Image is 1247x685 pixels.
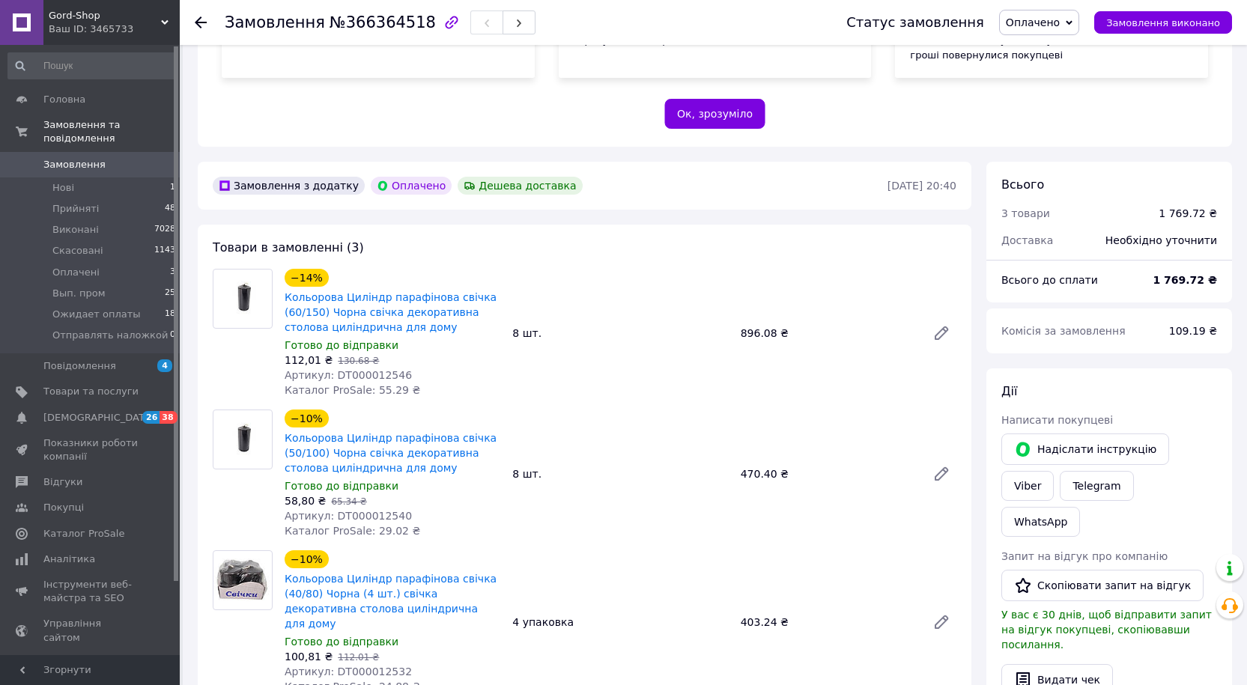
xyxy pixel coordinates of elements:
[43,436,139,463] span: Показники роботи компанії
[154,223,175,237] span: 7028
[330,13,436,31] span: №366364518
[52,308,141,321] span: Ожидает оплаты
[195,15,207,30] div: Повернутися назад
[52,266,100,279] span: Оплачені
[735,463,920,484] div: 470.40 ₴
[213,177,365,195] div: Замовлення з додатку
[1001,570,1204,601] button: Скопіювати запит на відгук
[285,636,398,648] span: Готово до відправки
[160,411,177,424] span: 38
[52,181,74,195] span: Нові
[154,244,175,258] span: 1143
[285,550,329,568] div: −10%
[1106,17,1220,28] span: Замовлення виконано
[285,339,398,351] span: Готово до відправки
[52,244,103,258] span: Скасовані
[285,573,497,630] a: Кольорова Циліндр парафінова свічка (40/80) Чорна (4 шт.) свічка декоративна столова циліндрична ...
[213,276,272,320] img: Кольорова Циліндр парафінова свічка (60/150) Чорна свічка декоративна столова циліндрична для дому
[165,308,175,321] span: 18
[49,22,180,36] div: Ваш ID: 3465733
[213,558,272,603] img: Кольорова Циліндр парафінова свічка (40/80) Чорна (4 шт.) свічка декоративна столова циліндрична ...
[43,359,116,373] span: Повідомлення
[165,202,175,216] span: 48
[285,432,497,474] a: Кольорова Циліндр парафінова свічка (50/100) Чорна свічка декоративна столова циліндрична для дому
[1096,224,1226,257] div: Необхідно уточнити
[7,52,177,79] input: Пошук
[43,93,85,106] span: Головна
[285,480,398,492] span: Готово до відправки
[1001,207,1050,219] span: 3 товари
[506,612,734,633] div: 4 упаковка
[506,323,734,344] div: 8 шт.
[52,202,99,216] span: Прийняті
[285,525,420,537] span: Каталог ProSale: 29.02 ₴
[170,266,175,279] span: 3
[49,9,161,22] span: Gord-Shop
[735,323,920,344] div: 896.08 ₴
[43,385,139,398] span: Товари та послуги
[1001,550,1168,562] span: Запит на відгук про компанію
[458,177,582,195] div: Дешева доставка
[1159,206,1217,221] div: 1 769.72 ₴
[926,459,956,489] a: Редагувати
[285,495,326,507] span: 58,80 ₴
[285,369,412,381] span: Артикул: DT000012546
[43,411,154,424] span: [DEMOGRAPHIC_DATA]
[371,177,452,195] div: Оплачено
[170,329,175,342] span: 0
[52,287,105,300] span: Вып. пром
[43,617,139,644] span: Управління сайтом
[285,410,329,427] div: −10%
[506,463,734,484] div: 8 шт.
[285,666,412,678] span: Артикул: DT000012532
[43,475,82,489] span: Відгуки
[142,411,160,424] span: 26
[43,158,106,171] span: Замовлення
[165,287,175,300] span: 25
[43,118,180,145] span: Замовлення та повідомлення
[1006,16,1060,28] span: Оплачено
[43,578,139,605] span: Інструменти веб-майстра та SEO
[285,354,333,366] span: 112,01 ₴
[1094,11,1232,34] button: Замовлення виконано
[43,527,124,541] span: Каталог ProSale
[846,15,984,30] div: Статус замовлення
[213,418,272,462] img: Кольорова Циліндр парафінова свічка (50/100) Чорна свічка декоративна столова циліндрична для дому
[213,240,364,255] span: Товари в замовленні (3)
[43,552,95,566] span: Аналітика
[1169,325,1217,337] span: 109.19 ₴
[43,501,84,514] span: Покупці
[1001,609,1212,651] span: У вас є 30 днів, щоб відправити запит на відгук покупцеві, скопіювавши посилання.
[1001,414,1113,426] span: Написати покупцеві
[285,291,497,333] a: Кольорова Циліндр парафінова свічка (60/150) Чорна свічка декоративна столова циліндрична для дому
[52,329,168,342] span: Отправлять наложкой
[285,269,329,287] div: −14%
[926,318,956,348] a: Редагувати
[52,223,99,237] span: Виконані
[285,651,333,663] span: 100,81 ₴
[926,607,956,637] a: Редагувати
[1001,177,1044,192] span: Всього
[225,13,325,31] span: Замовлення
[1060,471,1133,501] a: Telegram
[285,384,420,396] span: Каталог ProSale: 55.29 ₴
[664,99,765,129] button: Ок, зрозуміло
[170,181,175,195] span: 1
[1001,433,1169,465] button: Надіслати інструкцію
[338,652,379,663] span: 112.01 ₴
[1001,234,1053,246] span: Доставка
[157,359,172,372] span: 4
[1001,384,1017,398] span: Дії
[1001,274,1098,286] span: Всього до сплати
[331,496,366,507] span: 65.34 ₴
[1153,274,1217,286] b: 1 769.72 ₴
[1001,471,1054,501] a: Viber
[735,612,920,633] div: 403.24 ₴
[285,510,412,522] span: Артикул: DT000012540
[888,180,956,192] time: [DATE] 20:40
[338,356,379,366] span: 130.68 ₴
[1001,507,1080,537] a: WhatsApp
[1001,325,1126,337] span: Комісія за замовлення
